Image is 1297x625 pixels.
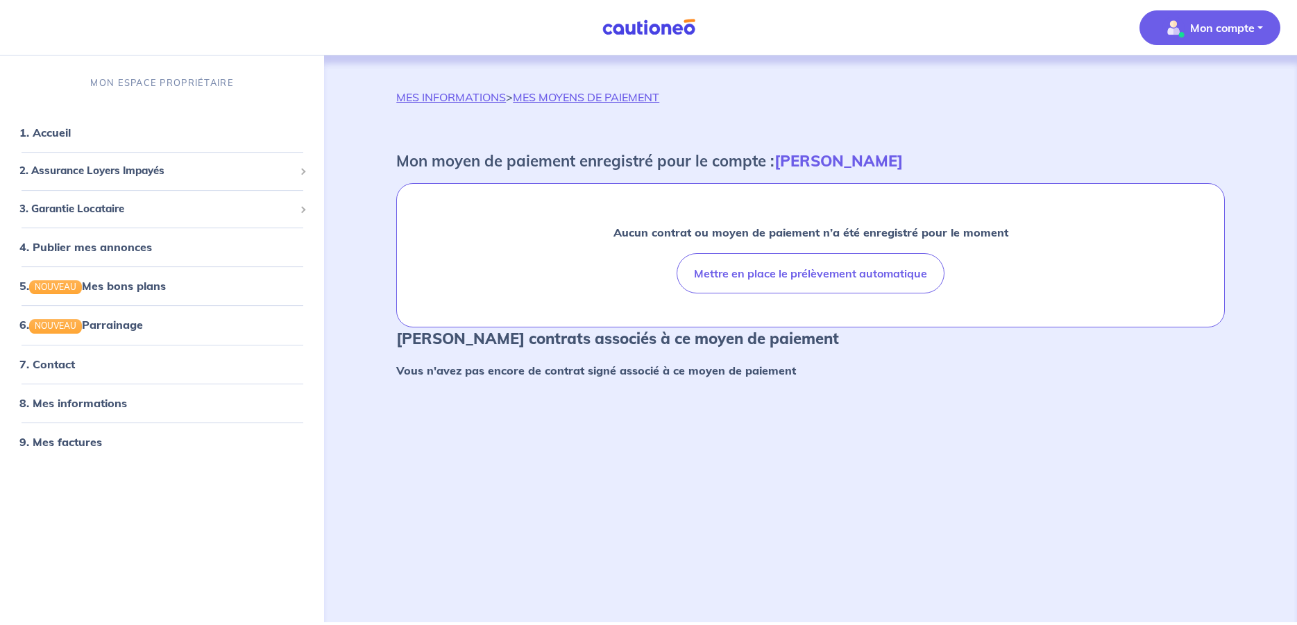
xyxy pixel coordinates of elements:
[513,90,659,104] a: MES MOYENS DE PAIEMENT
[6,428,319,456] div: 9. Mes factures
[6,350,319,378] div: 7. Contact
[396,363,796,377] strong: Vous n'avez pas encore de contrat signé associé à ce moyen de paiement
[19,357,75,371] a: 7. Contact
[19,279,166,293] a: 5.NOUVEAUMes bons plans
[6,311,319,339] div: 6.NOUVEAUParrainage
[396,89,1225,105] p: >
[19,396,127,410] a: 8. Mes informations
[6,272,319,300] div: 5.NOUVEAUMes bons plans
[6,157,319,185] div: 2. Assurance Loyers Impayés
[597,19,701,36] img: Cautioneo
[19,240,152,254] a: 4. Publier mes annonces
[19,435,102,449] a: 9. Mes factures
[396,150,903,172] p: Mon moyen de paiement enregistré pour le compte :
[6,119,319,146] div: 1. Accueil
[1139,10,1280,45] button: illu_account_valid_menu.svgMon compte
[1162,17,1185,39] img: illu_account_valid_menu.svg
[774,151,903,171] strong: [PERSON_NAME]
[19,201,294,217] span: 3. Garantie Locataire
[396,90,506,104] a: MES INFORMATIONS
[6,233,319,261] div: 4. Publier mes annonces
[19,126,71,139] a: 1. Accueil
[90,76,233,89] p: MON ESPACE PROPRIÉTAIRE
[19,318,143,332] a: 6.NOUVEAUParrainage
[677,253,944,293] button: Mettre en place le prélèvement automatique
[613,225,1008,239] strong: Aucun contrat ou moyen de paiement n’a été enregistré pour le moment
[396,329,839,348] strong: [PERSON_NAME] contrats associés à ce moyen de paiement
[6,389,319,417] div: 8. Mes informations
[19,163,294,179] span: 2. Assurance Loyers Impayés
[6,196,319,223] div: 3. Garantie Locataire
[1190,19,1255,36] p: Mon compte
